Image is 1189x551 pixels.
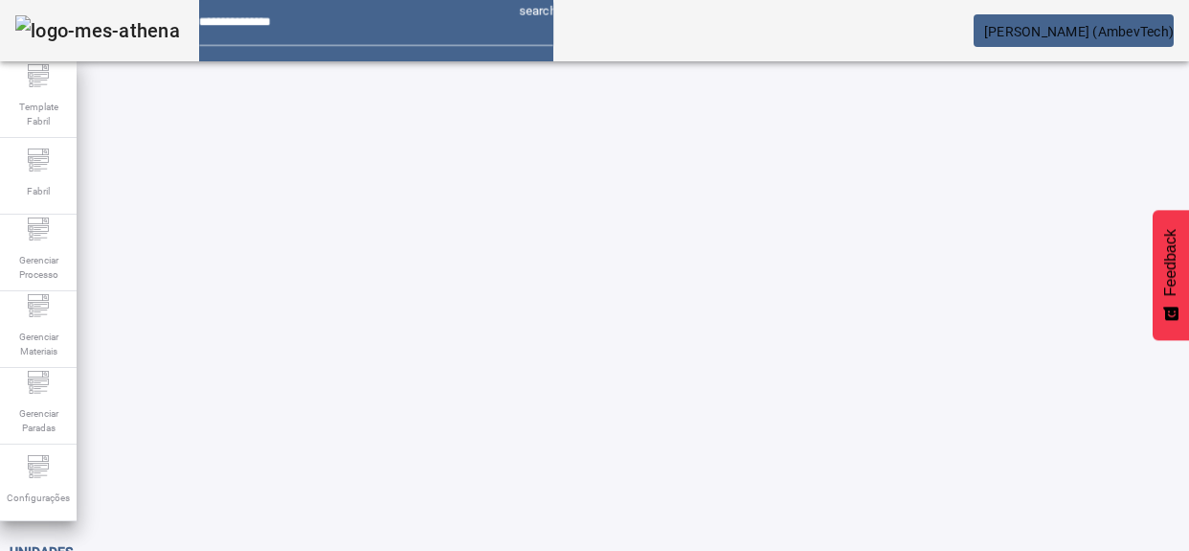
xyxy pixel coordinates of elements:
[1162,229,1179,296] span: Feedback
[10,324,67,364] span: Gerenciar Materiais
[10,247,67,287] span: Gerenciar Processo
[1,485,76,511] span: Configurações
[10,94,67,134] span: Template Fabril
[10,401,67,441] span: Gerenciar Paradas
[15,15,180,46] img: logo-mes-athena
[21,178,56,204] span: Fabril
[1153,210,1189,340] button: Feedback - Mostrar pesquisa
[984,24,1174,39] span: [PERSON_NAME] (AmbevTech)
